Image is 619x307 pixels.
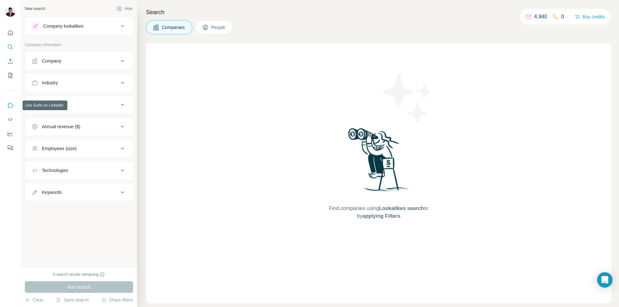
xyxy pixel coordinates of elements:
[575,12,605,21] button: Buy credits
[162,24,185,31] span: Companies
[5,70,15,81] button: My lists
[42,101,65,108] div: HQ location
[5,55,15,67] button: Enrich CSV
[25,185,133,200] button: Keywords
[561,13,564,21] p: 0
[25,297,43,303] button: Clear
[25,18,133,34] button: Company lookalikes
[211,24,226,31] span: People
[597,272,613,288] div: Open Intercom Messenger
[379,206,424,211] span: Lookalikes search
[25,53,133,69] button: Company
[5,6,15,17] img: Avatar
[5,27,15,39] button: Quick start
[5,128,15,139] button: Dashboard
[345,126,412,198] img: Surfe Illustration - Woman searching with binoculars
[379,69,437,127] img: Surfe Illustration - Stars
[56,297,89,303] button: Save search
[53,272,105,277] div: 0 search results remaining
[42,80,58,86] div: Industry
[327,205,430,220] span: Find companies using or by
[43,23,84,29] div: Company lookalikes
[5,114,15,125] button: Use Surfe API
[42,145,76,152] div: Employees (size)
[112,4,137,14] button: Hide
[25,141,133,156] button: Employees (size)
[5,41,15,53] button: Search
[42,123,80,130] div: Annual revenue ($)
[42,167,68,174] div: Technologies
[25,75,133,91] button: Industry
[25,119,133,134] button: Annual revenue ($)
[42,58,61,64] div: Company
[25,6,45,12] div: New search
[25,163,133,178] button: Technologies
[5,142,15,154] button: Feedback
[5,100,15,111] button: Use Surfe on LinkedIn
[534,13,547,21] p: 4,940
[362,213,400,219] span: applying Filters
[42,189,62,196] div: Keywords
[101,297,133,303] button: Share filters
[25,97,133,112] button: HQ location
[25,42,133,48] p: Company information
[146,8,611,17] h4: Search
